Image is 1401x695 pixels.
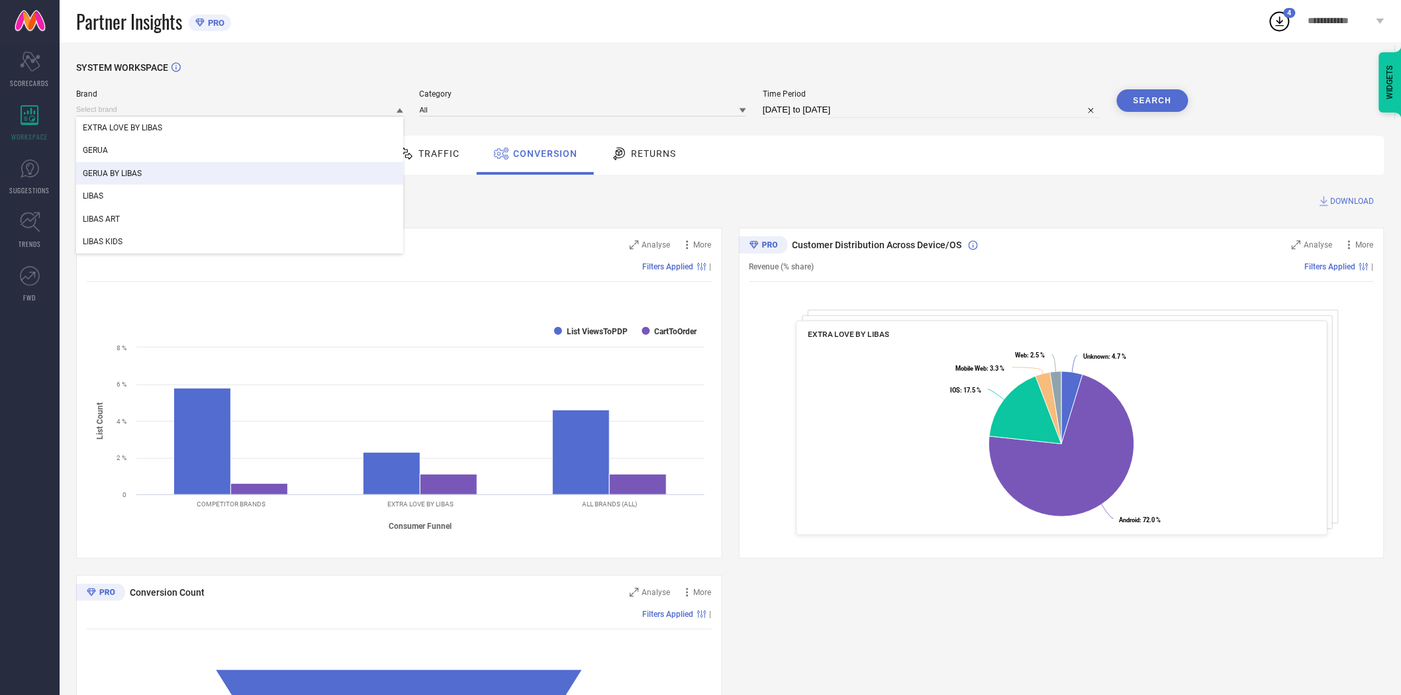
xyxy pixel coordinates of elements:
tspan: IOS [950,387,960,394]
span: FWD [24,293,36,302]
button: Search [1117,89,1188,112]
text: EXTRA LOVE BY LIBAS [387,500,454,508]
div: GERUA [76,139,403,162]
svg: Zoom [1292,240,1301,250]
tspan: Consumer Funnel [389,522,452,531]
span: LIBAS KIDS [83,237,122,246]
span: Analyse [1304,240,1333,250]
span: Conversion [513,148,577,159]
span: LIBAS [83,191,103,201]
span: PRO [205,18,224,28]
tspan: Android [1119,516,1139,524]
svg: Zoom [630,240,639,250]
div: LIBAS [76,185,403,207]
span: GERUA BY LIBAS [83,169,142,178]
text: ALL BRANDS (ALL) [583,500,638,508]
text: List ViewsToPDP [567,327,628,336]
text: 4 % [117,418,126,425]
input: Select time period [763,102,1100,118]
div: LIBAS KIDS [76,230,403,253]
span: Customer Distribution Across Device/OS [793,240,962,250]
span: 4 [1288,9,1292,17]
span: SYSTEM WORKSPACE [76,62,168,73]
text: COMPETITOR BRANDS [197,500,266,508]
span: Filters Applied [643,262,694,271]
span: Partner Insights [76,8,182,35]
span: EXTRA LOVE BY LIBAS [808,330,889,339]
span: Category [420,89,747,99]
span: Analyse [642,588,671,597]
div: Premium [739,236,788,256]
span: DOWNLOAD [1331,195,1375,208]
span: WORKSPACE [12,132,48,142]
text: : 17.5 % [950,387,981,394]
text: : 72.0 % [1119,516,1161,524]
span: Analyse [642,240,671,250]
span: More [694,588,712,597]
div: GERUA BY LIBAS [76,162,403,185]
span: LIBAS ART [83,214,120,224]
span: Filters Applied [1305,262,1356,271]
div: Open download list [1268,9,1292,33]
span: EXTRA LOVE BY LIBAS [83,123,162,132]
span: More [1356,240,1374,250]
span: GERUA [83,146,108,155]
span: | [1372,262,1374,271]
span: SUGGESTIONS [10,185,50,195]
div: LIBAS ART [76,208,403,230]
tspan: Unknown [1083,353,1108,360]
tspan: List Count [95,402,105,440]
text: CartToOrder [655,327,698,336]
span: TRENDS [19,239,41,249]
text: : 2.5 % [1015,352,1045,359]
span: Brand [76,89,403,99]
span: Returns [631,148,676,159]
tspan: Web [1015,352,1027,359]
text: 8 % [117,344,126,351]
span: Traffic [418,148,459,159]
text: 0 [122,491,126,498]
tspan: Mobile Web [955,365,987,372]
text: 2 % [117,454,126,461]
span: | [710,610,712,619]
span: | [710,262,712,271]
text: 6 % [117,381,126,388]
input: Select brand [76,103,403,116]
text: : 4.7 % [1083,353,1126,360]
text: : 3.3 % [955,365,1004,372]
span: Filters Applied [643,610,694,619]
div: EXTRA LOVE BY LIBAS [76,116,403,139]
span: SCORECARDS [11,78,50,88]
span: Conversion Count [130,587,205,598]
span: More [694,240,712,250]
div: Premium [76,584,125,604]
span: Revenue (% share) [749,262,814,271]
svg: Zoom [630,588,639,597]
span: Time Period [763,89,1100,99]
